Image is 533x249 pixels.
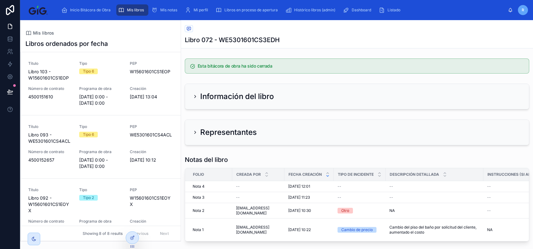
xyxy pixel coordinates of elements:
[389,208,395,213] span: NA
[130,157,173,163] span: [DATE] 10:12
[130,69,173,75] span: W15601601CS1EOP
[193,208,204,213] span: Nota 2
[288,195,310,200] span: [DATE] 11:23
[28,86,72,91] span: Número de contrato
[194,8,208,13] span: Mi perfil
[193,227,204,232] span: Nota 1
[79,124,123,129] span: Tipo
[160,8,177,13] span: Mis notas
[79,86,123,91] span: Programa de obra
[116,4,148,16] a: Mis libros
[236,206,281,216] span: [EMAIL_ADDRESS][DOMAIN_NAME]
[377,4,405,16] a: Listado
[294,8,335,13] span: Histórico libros (admin)
[127,8,144,13] span: Mis libros
[338,195,341,200] span: --
[283,4,340,16] a: Histórico libros (admin)
[130,132,173,138] span: WE5301601CS4ACL
[288,184,310,189] span: [DATE] 12:01
[21,115,181,178] a: TítuloLibro 093 - WE5301601CS4ACLTipoTipo 6PEPWE5301601CS4ACLNúmero de contrato4500152657Programa...
[25,5,51,15] img: App logo
[130,86,173,91] span: Creación
[338,172,374,177] span: Tipo de incidente
[28,219,72,224] span: Número de contrato
[130,195,173,207] span: W15601601CS1EOYX
[25,39,108,48] h1: Libros ordenados por fecha
[79,61,123,66] span: Tipo
[389,184,393,189] span: --
[79,219,123,224] span: Programa de obra
[352,8,371,13] span: Dashboard
[28,124,72,129] span: Título
[56,3,508,17] div: scrollable content
[236,172,261,177] span: Creada por
[200,91,274,102] h2: Información del libro
[341,208,349,213] div: Otro
[214,4,282,16] a: Libros en proceso de apertura
[338,184,341,189] span: --
[185,36,280,44] h1: Libro 072 - WE5301601CS3EDH
[83,132,94,137] div: Tipo 6
[130,94,173,100] span: [DATE] 13:04
[288,227,311,232] span: [DATE] 10:22
[341,227,373,233] div: Cambio de precio
[193,172,204,177] span: Folio
[79,94,123,106] span: [DATE] 0:00 - [DATE] 0:00
[79,187,123,192] span: Tipo
[33,30,54,36] span: Mis libros
[389,225,480,235] span: Cambio del piso del baño por solicitud del cliente, aumentado el costo
[83,195,94,201] div: Tipo 2
[21,178,181,248] a: TítuloLibro 092 - W15601601CS1EOYXTipoTipo 2PEPW15601601CS1EOYXNúmero de contrato111Programa de o...
[183,4,212,16] a: Mi perfil
[59,4,115,16] a: Inicio Bitácora de Obra
[28,61,72,66] span: Título
[28,69,72,81] span: Libro 103 - W15601601CS1EOP
[70,8,111,13] span: Inicio Bitácora de Obra
[224,8,278,13] span: Libros en proceso de apertura
[28,157,72,163] span: 4500152657
[387,8,400,13] span: Listado
[390,172,439,177] span: Descripción detallada
[198,64,524,68] h5: Esta bitácora de obra ha sido cerrada
[28,195,72,214] span: Libro 092 - W15601601CS1EOYX
[28,187,72,192] span: Título
[236,195,240,200] span: --
[193,184,205,189] span: Nota 4
[28,132,72,144] span: Libro 093 - WE5301601CS4ACL
[150,4,182,16] a: Mis notas
[389,195,393,200] span: --
[21,52,181,115] a: TítuloLibro 103 - W15601601CS1EOPTipoTipo 6PEPW15601601CS1EOPNúmero de contrato4500151610Programa...
[487,184,491,189] span: --
[83,231,123,236] span: Showing 8 of 8 results
[83,69,94,74] div: Tipo 6
[130,124,173,129] span: PEP
[130,149,173,154] span: Creación
[25,30,54,36] a: Mis libros
[130,187,173,192] span: PEP
[288,208,311,213] span: [DATE] 10:30
[130,219,173,224] span: Creación
[236,184,240,189] span: --
[193,195,204,200] span: Nota 3
[28,149,72,154] span: Número de contrato
[28,94,72,100] span: 4500151610
[487,195,491,200] span: --
[487,227,492,232] span: NA
[341,4,376,16] a: Dashboard
[79,157,123,169] span: [DATE] 0:00 - [DATE] 0:00
[522,8,524,13] span: R
[79,149,123,154] span: Programa de obra
[130,61,173,66] span: PEP
[200,127,257,137] h2: Representantes
[487,208,491,213] span: --
[288,172,322,177] span: Fecha creación
[185,155,228,164] h1: Notas del libro
[236,225,281,235] span: [EMAIL_ADDRESS][DOMAIN_NAME]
